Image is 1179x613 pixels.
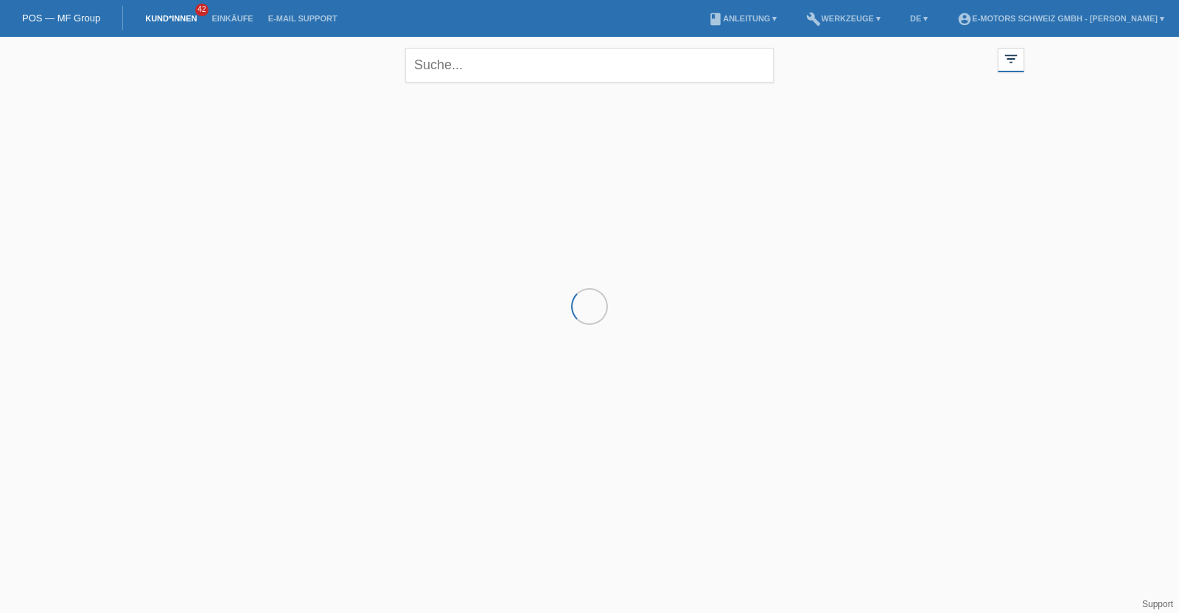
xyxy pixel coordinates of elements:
[950,14,1172,23] a: account_circleE-Motors Schweiz GmbH - [PERSON_NAME] ▾
[708,12,723,27] i: book
[22,13,100,24] a: POS — MF Group
[701,14,784,23] a: bookAnleitung ▾
[1142,599,1173,609] a: Support
[195,4,209,16] span: 42
[261,14,345,23] a: E-Mail Support
[1003,51,1019,67] i: filter_list
[204,14,260,23] a: Einkäufe
[405,48,774,83] input: Suche...
[138,14,204,23] a: Kund*innen
[903,14,935,23] a: DE ▾
[799,14,888,23] a: buildWerkzeuge ▾
[957,12,972,27] i: account_circle
[806,12,821,27] i: build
